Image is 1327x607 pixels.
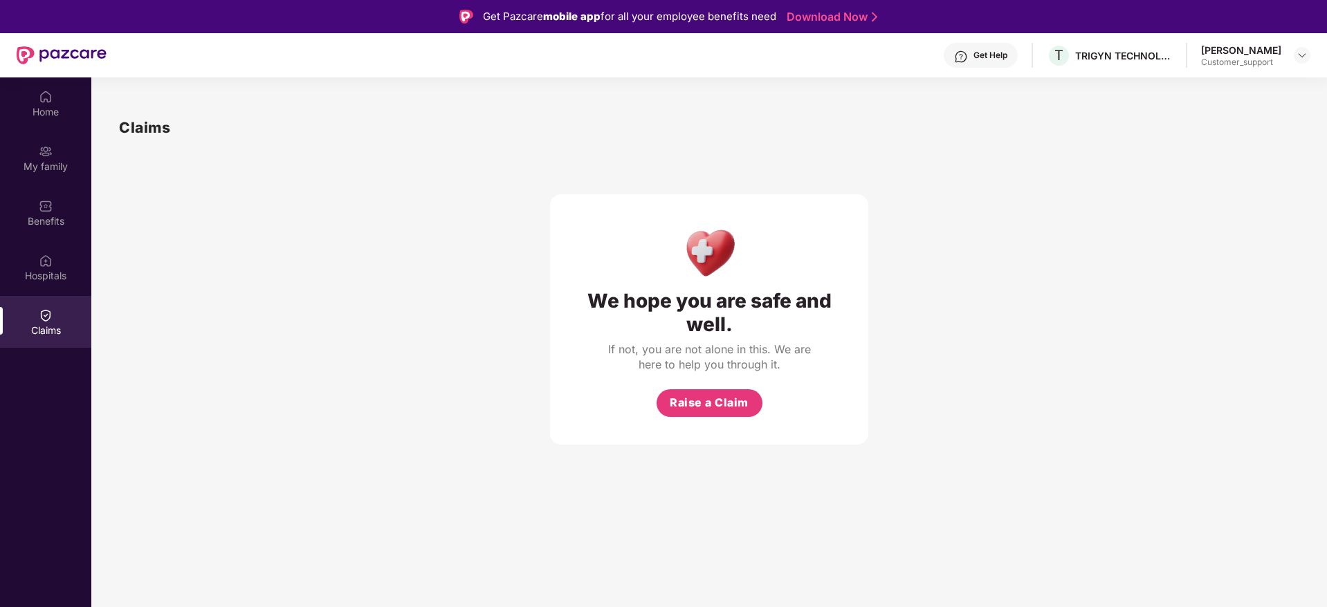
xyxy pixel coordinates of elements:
[605,342,813,372] div: If not, you are not alone in this. We are here to help you through it.
[973,50,1007,61] div: Get Help
[1201,57,1281,68] div: Customer_support
[679,222,740,282] img: Health Care
[1297,50,1308,61] img: svg+xml;base64,PHN2ZyBpZD0iRHJvcGRvd24tMzJ4MzIiIHhtbG5zPSJodHRwOi8vd3d3LnczLm9yZy8yMDAwL3N2ZyIgd2...
[39,144,53,158] img: svg+xml;base64,PHN2ZyB3aWR0aD0iMjAiIGhlaWdodD0iMjAiIHZpZXdCb3g9IjAgMCAyMCAyMCIgZmlsbD0ibm9uZSIgeG...
[39,199,53,213] img: svg+xml;base64,PHN2ZyBpZD0iQmVuZWZpdHMiIHhtbG5zPSJodHRwOi8vd3d3LnczLm9yZy8yMDAwL3N2ZyIgd2lkdGg9Ij...
[787,10,873,24] a: Download Now
[1075,49,1172,62] div: TRIGYN TECHNOLOGIES LIMITED
[543,10,601,23] strong: mobile app
[872,10,877,24] img: Stroke
[1054,47,1063,64] span: T
[39,254,53,268] img: svg+xml;base64,PHN2ZyBpZD0iSG9zcGl0YWxzIiB4bWxucz0iaHR0cDovL3d3dy53My5vcmcvMjAwMC9zdmciIHdpZHRoPS...
[459,10,473,24] img: Logo
[119,116,170,139] h1: Claims
[670,394,749,411] span: Raise a Claim
[39,90,53,104] img: svg+xml;base64,PHN2ZyBpZD0iSG9tZSIgeG1sbnM9Imh0dHA6Ly93d3cudzMub3JnLzIwMDAvc3ZnIiB3aWR0aD0iMjAiIG...
[954,50,968,64] img: svg+xml;base64,PHN2ZyBpZD0iSGVscC0zMngzMiIgeG1sbnM9Imh0dHA6Ly93d3cudzMub3JnLzIwMDAvc3ZnIiB3aWR0aD...
[39,308,53,322] img: svg+xml;base64,PHN2ZyBpZD0iQ2xhaW0iIHhtbG5zPSJodHRwOi8vd3d3LnczLm9yZy8yMDAwL3N2ZyIgd2lkdGg9IjIwIi...
[483,8,776,25] div: Get Pazcare for all your employee benefits need
[657,389,762,417] button: Raise a Claim
[17,46,107,64] img: New Pazcare Logo
[1201,44,1281,57] div: [PERSON_NAME]
[578,289,841,336] div: We hope you are safe and well.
